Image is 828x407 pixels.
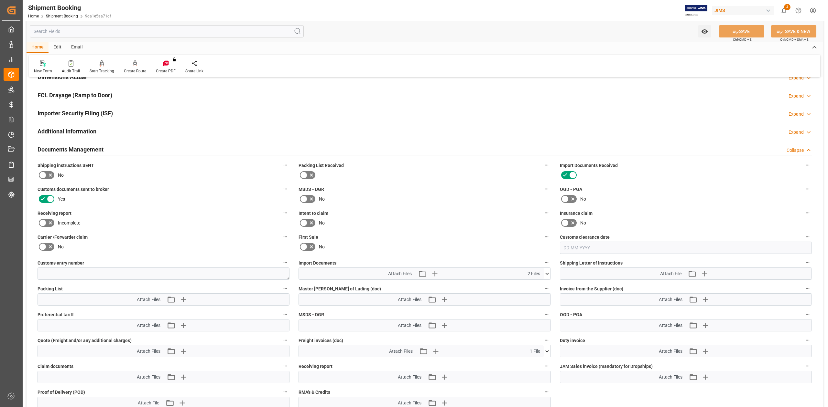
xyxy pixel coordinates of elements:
[659,348,682,355] span: Attach Files
[560,260,623,266] span: Shipping Letter of Instructions
[38,260,84,266] span: Customs entry number
[777,3,791,18] button: show 2 new notifications
[542,362,551,370] button: Receiving report
[560,286,623,292] span: Invoice from the Supplier (doc)
[530,348,540,355] span: 1 File
[90,68,114,74] div: Start Tracking
[299,311,324,318] span: MSDS - DGR
[281,388,289,396] button: Proof of Delivery (POD)
[27,42,49,53] div: Home
[299,162,344,169] span: Packing List Received
[49,42,66,53] div: Edit
[771,25,816,37] button: SAVE & NEW
[789,129,804,136] div: Expand
[58,172,64,179] span: No
[560,186,582,193] span: OGD - PGA
[281,233,289,241] button: Carrier /Forwarder claim
[38,389,85,396] span: Proof of Delivery (POD)
[712,6,774,15] div: JIMS
[38,337,132,344] span: Quote (Freight and/or any additional charges)
[542,185,551,193] button: MSDS - DGR
[299,363,332,370] span: Receiving report
[38,145,103,154] h2: Documents Management
[560,162,618,169] span: Import Documents Received
[685,5,707,16] img: Exertis%20JAM%20-%20Email%20Logo.jpg_1722504956.jpg
[542,209,551,217] button: Intent to claim
[803,258,812,267] button: Shipping Letter of Instructions
[528,270,540,277] span: 2 Files
[281,362,289,370] button: Claim documents
[38,127,96,136] h2: Additional Information
[803,209,812,217] button: Insurance claim
[58,196,65,203] span: Yes
[38,109,113,118] h2: Importer Security Filing (ISF)
[299,260,336,266] span: Import Documents
[803,185,812,193] button: OGD - PGA
[281,284,289,293] button: Packing List
[784,4,790,10] span: 2
[719,25,764,37] button: SAVE
[542,258,551,267] button: Import Documents
[580,220,586,226] span: No
[789,75,804,81] div: Expand
[281,336,289,344] button: Quote (Freight and/or any additional charges)
[659,296,682,303] span: Attach Files
[28,3,111,13] div: Shipment Booking
[791,3,806,18] button: Help Center
[560,242,812,254] input: DD-MM-YYYY
[299,389,330,396] span: RMA's & Credits
[398,296,421,303] span: Attach Files
[789,111,804,118] div: Expand
[803,310,812,318] button: OGD - PGA
[542,233,551,241] button: First Sale
[38,91,112,99] h2: FCL Drayage (Ramp to Door)
[299,234,318,241] span: First Sale
[281,209,289,217] button: Receiving report
[137,348,160,355] span: Attach Files
[281,258,289,267] button: Customs entry number
[28,14,39,18] a: Home
[659,322,682,329] span: Attach Files
[542,310,551,318] button: MSDS - DGR
[299,337,343,344] span: Freight invoices (doc)
[66,42,88,53] div: Email
[38,210,71,217] span: Receiving report
[789,93,804,99] div: Expand
[398,400,421,406] span: Attach Files
[137,296,160,303] span: Attach Files
[281,185,289,193] button: Customs documents sent to broker
[38,286,63,292] span: Packing List
[38,363,73,370] span: Claim documents
[803,336,812,344] button: Duty invoice
[58,244,64,250] span: No
[38,311,74,318] span: Preferential tariff
[542,388,551,396] button: RMA's & Credits
[138,400,159,406] span: Attach File
[560,363,653,370] span: JAM Sales invoice (mandatory for Dropships)
[712,4,777,16] button: JIMS
[780,37,809,42] span: Ctrl/CMD + Shift + S
[46,14,78,18] a: Shipment Booking
[580,196,586,203] span: No
[319,244,325,250] span: No
[281,161,289,169] button: Shipping instructions SENT
[398,374,421,381] span: Attach Files
[319,196,325,203] span: No
[660,270,681,277] span: Attach File
[389,348,413,355] span: Attach Files
[560,234,610,241] span: Customs clearance date
[698,25,711,37] button: open menu
[398,322,421,329] span: Attach Files
[299,210,328,217] span: Intent to claim
[137,374,160,381] span: Attach Files
[787,147,804,154] div: Collapse
[560,210,593,217] span: Insurance claim
[319,220,325,226] span: No
[803,233,812,241] button: Customs clearance date
[803,284,812,293] button: Invoice from the Supplier (doc)
[542,336,551,344] button: Freight invoices (doc)
[38,162,94,169] span: Shipping instructions SENT
[38,186,109,193] span: Customs documents sent to broker
[124,68,146,74] div: Create Route
[185,68,203,74] div: Share Link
